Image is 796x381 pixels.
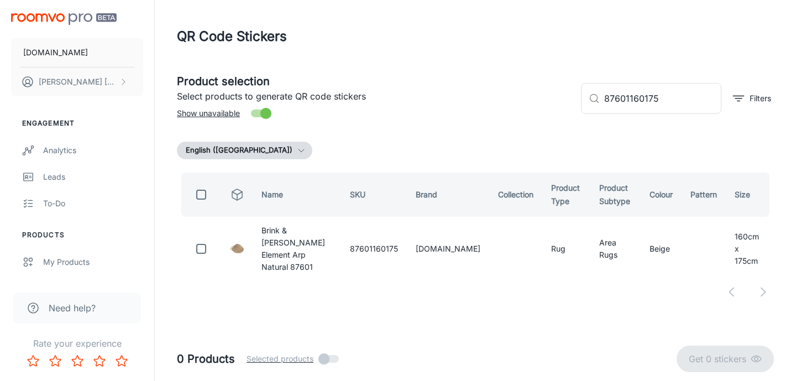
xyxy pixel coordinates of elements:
[247,353,313,365] span: Selected products
[253,221,341,276] td: Brink & [PERSON_NAME] Element Arp Natural 87601
[177,73,572,90] h5: Product selection
[43,144,143,156] div: Analytics
[407,221,489,276] td: [DOMAIN_NAME]
[542,173,590,217] th: Product Type
[23,46,88,59] p: [DOMAIN_NAME]
[44,350,66,372] button: Rate 2 star
[341,173,407,217] th: SKU
[750,92,771,105] p: Filters
[43,171,143,183] div: Leads
[43,256,143,268] div: My Products
[604,83,721,114] input: Search by SKU, brand, collection...
[11,67,143,96] button: [PERSON_NAME] [PERSON_NAME]
[407,173,489,217] th: Brand
[177,107,240,119] span: Show unavailable
[590,221,641,276] td: Area Rugs
[66,350,88,372] button: Rate 3 star
[489,173,542,217] th: Collection
[177,27,287,46] h1: QR Code Stickers
[341,221,407,276] td: 87601160175
[43,197,143,210] div: To-do
[88,350,111,372] button: Rate 4 star
[726,173,774,217] th: Size
[39,76,117,88] p: [PERSON_NAME] [PERSON_NAME]
[177,90,572,103] p: Select products to generate QR code stickers
[177,351,235,367] h5: 0 Products
[641,221,682,276] td: Beige
[590,173,641,217] th: Product Subtype
[11,13,117,25] img: Roomvo PRO Beta
[542,221,590,276] td: Rug
[177,142,312,159] button: English ([GEOGRAPHIC_DATA])
[9,337,145,350] p: Rate your experience
[253,173,341,217] th: Name
[682,173,726,217] th: Pattern
[49,301,96,315] span: Need help?
[641,173,682,217] th: Colour
[726,221,774,276] td: 160cm x 175cm
[111,350,133,372] button: Rate 5 star
[22,350,44,372] button: Rate 1 star
[730,90,774,107] button: filter
[11,38,143,67] button: [DOMAIN_NAME]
